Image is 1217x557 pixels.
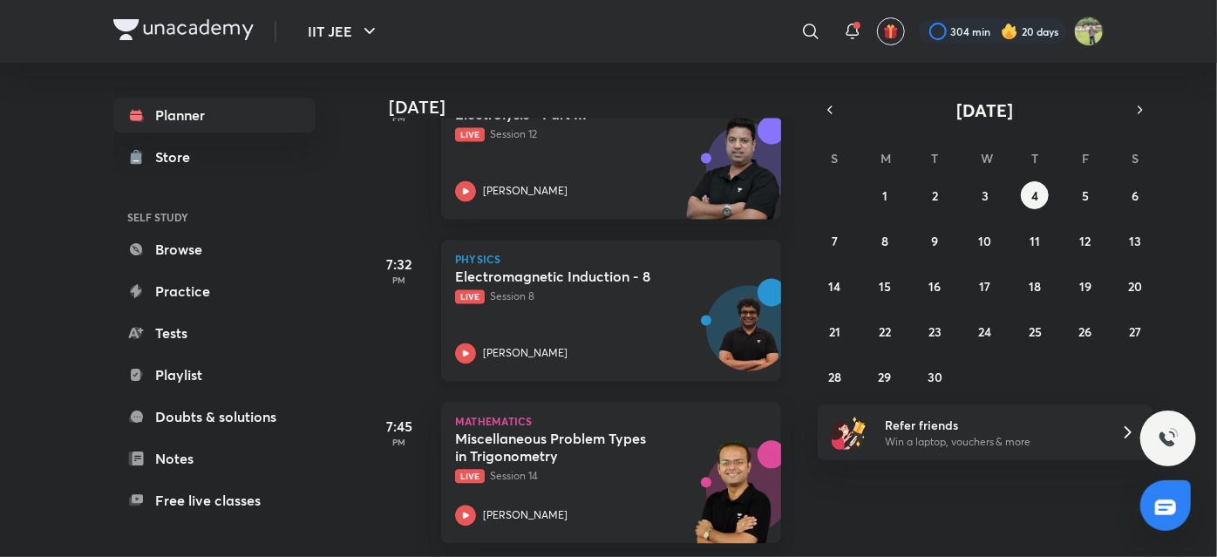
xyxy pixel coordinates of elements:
button: September 20, 2025 [1121,272,1149,300]
abbr: September 2, 2025 [932,187,938,204]
abbr: Thursday [1031,150,1038,166]
p: Session 14 [455,468,729,484]
abbr: Tuesday [932,150,939,166]
a: Practice [113,274,316,309]
abbr: September 26, 2025 [1078,323,1091,340]
p: Physics [455,254,767,264]
p: PM [364,437,434,447]
abbr: September 21, 2025 [829,323,840,340]
abbr: Wednesday [981,150,993,166]
abbr: September 9, 2025 [932,233,939,249]
span: Live [455,289,485,303]
abbr: September 8, 2025 [881,233,888,249]
span: Live [455,469,485,483]
a: Playlist [113,357,316,392]
abbr: Saturday [1132,150,1139,166]
img: unacademy [685,116,781,236]
button: September 11, 2025 [1021,227,1049,255]
span: Live [455,127,485,141]
abbr: September 5, 2025 [1082,187,1089,204]
abbr: September 17, 2025 [979,278,990,295]
abbr: September 4, 2025 [1031,187,1038,204]
button: avatar [877,17,905,45]
h4: [DATE] [389,97,799,118]
p: Session 12 [455,126,729,142]
h6: SELF STUDY [113,202,316,232]
button: September 14, 2025 [821,272,849,300]
abbr: Sunday [832,150,839,166]
abbr: September 22, 2025 [879,323,891,340]
img: referral [832,415,867,450]
img: KRISH JINDAL [1074,17,1104,46]
button: September 1, 2025 [871,181,899,209]
img: ttu [1158,428,1179,449]
p: [PERSON_NAME] [483,183,568,199]
button: September 21, 2025 [821,317,849,345]
button: September 23, 2025 [921,317,949,345]
abbr: September 29, 2025 [879,369,892,385]
button: September 27, 2025 [1121,317,1149,345]
button: September 9, 2025 [921,227,949,255]
abbr: September 28, 2025 [828,369,841,385]
p: Session 8 [455,289,729,304]
abbr: September 6, 2025 [1132,187,1139,204]
button: September 12, 2025 [1071,227,1099,255]
p: Win a laptop, vouchers & more [885,434,1099,450]
button: September 5, 2025 [1071,181,1099,209]
button: September 17, 2025 [971,272,999,300]
a: Planner [113,98,316,132]
abbr: September 1, 2025 [882,187,887,204]
a: Browse [113,232,316,267]
h5: Miscellaneous Problem Types in Trigonometry [455,430,672,465]
button: September 24, 2025 [971,317,999,345]
a: Store [113,139,316,174]
abbr: September 30, 2025 [928,369,942,385]
h5: 7:32 [364,254,434,275]
abbr: September 23, 2025 [928,323,942,340]
button: IIT JEE [297,14,391,49]
p: Mathematics [455,416,767,426]
abbr: September 16, 2025 [929,278,942,295]
abbr: September 11, 2025 [1030,233,1040,249]
abbr: September 12, 2025 [1079,233,1091,249]
button: September 10, 2025 [971,227,999,255]
abbr: September 14, 2025 [829,278,841,295]
img: streak [1001,23,1018,40]
button: September 30, 2025 [921,363,949,391]
h5: Electromagnetic Induction - 8 [455,268,672,285]
h6: Refer friends [885,416,1099,434]
button: September 26, 2025 [1071,317,1099,345]
button: September 19, 2025 [1071,272,1099,300]
button: September 28, 2025 [821,363,849,391]
p: [PERSON_NAME] [483,507,568,523]
button: September 16, 2025 [921,272,949,300]
img: avatar [883,24,899,39]
abbr: September 15, 2025 [879,278,891,295]
button: September 29, 2025 [871,363,899,391]
abbr: September 19, 2025 [1079,278,1091,295]
p: PM [364,275,434,285]
abbr: September 25, 2025 [1029,323,1042,340]
button: September 13, 2025 [1121,227,1149,255]
abbr: September 24, 2025 [978,323,991,340]
button: September 2, 2025 [921,181,949,209]
span: [DATE] [957,98,1014,122]
button: September 18, 2025 [1021,272,1049,300]
div: Store [155,146,201,167]
button: September 25, 2025 [1021,317,1049,345]
button: September 6, 2025 [1121,181,1149,209]
p: [PERSON_NAME] [483,345,568,361]
abbr: Friday [1082,150,1089,166]
abbr: Monday [880,150,891,166]
img: Avatar [707,295,791,378]
abbr: September 20, 2025 [1128,278,1142,295]
button: September 8, 2025 [871,227,899,255]
button: September 22, 2025 [871,317,899,345]
button: September 15, 2025 [871,272,899,300]
button: September 4, 2025 [1021,181,1049,209]
img: Company Logo [113,19,254,40]
h5: 7:45 [364,416,434,437]
abbr: September 27, 2025 [1129,323,1141,340]
abbr: September 10, 2025 [978,233,991,249]
abbr: September 18, 2025 [1029,278,1041,295]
